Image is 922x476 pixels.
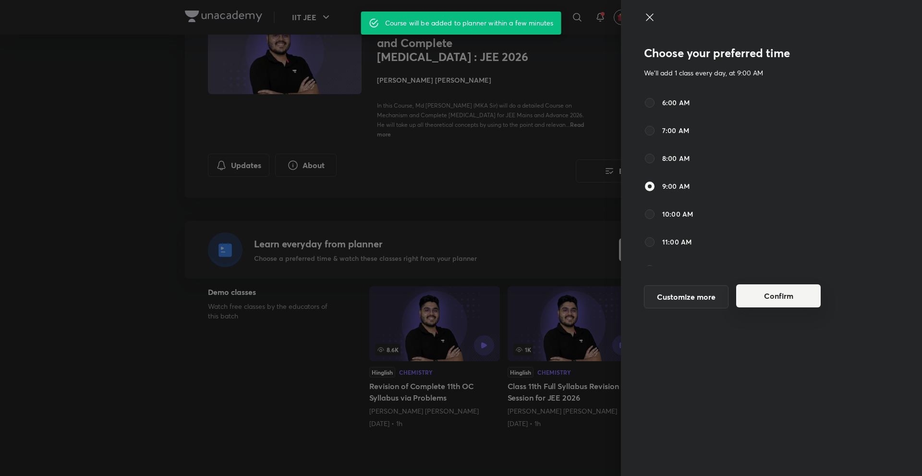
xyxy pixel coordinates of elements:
[662,98,690,108] span: 6:00 AM
[644,285,728,308] button: Customize more
[662,209,693,219] span: 10:00 AM
[644,46,844,60] h3: Choose your preferred time
[662,125,689,135] span: 7:00 AM
[385,14,554,32] div: Course will be added to planner within a few minutes
[662,181,690,191] span: 9:00 AM
[662,153,690,163] span: 8:00 AM
[662,237,691,247] span: 11:00 AM
[644,68,844,78] p: We'll add 1 class every day, at 9:00 AM
[736,284,821,307] button: Confirm
[662,265,691,275] span: 12:00 PM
